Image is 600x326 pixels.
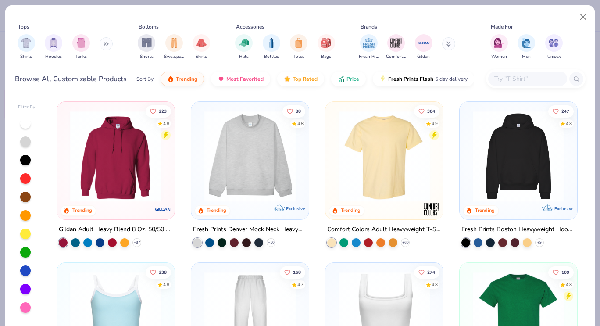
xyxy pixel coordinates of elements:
[176,75,197,82] span: Trending
[359,34,379,60] div: filter for Fresh Prints
[389,36,403,50] img: Comfort Colors Image
[18,23,29,31] div: Tops
[218,75,225,82] img: most_fav.gif
[522,54,531,60] span: Men
[72,34,90,60] div: filter for Tanks
[164,281,170,288] div: 4.8
[414,105,439,117] button: Like
[164,120,170,127] div: 4.8
[300,111,400,202] img: a90f7c54-8796-4cb2-9d6e-4e9644cfe0fe
[20,54,32,60] span: Shirts
[566,281,572,288] div: 4.8
[434,111,534,202] img: e55d29c3-c55d-459c-bfd9-9b1c499ab3c6
[200,111,300,202] img: f5d85501-0dbb-4ee4-b115-c08fa3845d83
[547,54,561,60] span: Unisex
[282,105,305,117] button: Like
[284,75,291,82] img: TopRated.gif
[235,34,253,60] div: filter for Hats
[561,270,569,274] span: 109
[318,34,335,60] div: filter for Bags
[286,206,305,211] span: Exclusive
[545,34,563,60] button: filter button
[549,38,559,48] img: Unisex Image
[136,75,154,83] div: Sort By
[415,34,432,60] button: filter button
[561,109,569,113] span: 247
[417,36,430,50] img: Gildan Image
[139,23,159,31] div: Bottoms
[537,240,542,245] span: + 9
[161,72,204,86] button: Trending
[211,72,270,86] button: Most Favorited
[423,201,440,218] img: Comfort Colors logo
[545,34,563,60] div: filter for Unisex
[159,270,167,274] span: 238
[236,23,264,31] div: Accessories
[193,224,307,235] div: Fresh Prints Denver Mock Neck Heavyweight Sweatshirt
[226,75,264,82] span: Most Favorited
[21,38,31,48] img: Shirts Image
[193,34,210,60] div: filter for Skirts
[196,38,207,48] img: Skirts Image
[293,75,318,82] span: Top Rated
[18,104,36,111] div: Filter By
[164,34,184,60] button: filter button
[432,281,438,288] div: 4.8
[386,34,406,60] button: filter button
[321,54,331,60] span: Bags
[290,34,307,60] button: filter button
[154,201,172,218] img: Gildan logo
[264,54,279,60] span: Bottles
[239,54,249,60] span: Hats
[72,34,90,60] button: filter button
[548,266,574,278] button: Like
[359,34,379,60] button: filter button
[359,54,379,60] span: Fresh Prints
[554,206,573,211] span: Exclusive
[75,54,87,60] span: Tanks
[294,38,304,48] img: Totes Image
[76,38,86,48] img: Tanks Image
[297,120,304,127] div: 4.8
[318,34,335,60] button: filter button
[134,240,140,245] span: + 37
[267,38,276,48] img: Bottles Image
[169,38,179,48] img: Sweatpants Image
[146,105,171,117] button: Like
[388,75,433,82] span: Fresh Prints Flash
[49,38,58,48] img: Hoodies Image
[45,54,62,60] span: Hoodies
[138,34,155,60] button: filter button
[327,224,441,235] div: Comfort Colors Adult Heavyweight T-Shirt
[138,34,155,60] div: filter for Shorts
[193,34,210,60] button: filter button
[331,72,366,86] button: Price
[280,266,305,278] button: Like
[321,38,331,48] img: Bags Image
[18,34,35,60] button: filter button
[140,54,154,60] span: Shorts
[196,54,207,60] span: Skirts
[268,240,275,245] span: + 10
[566,120,572,127] div: 4.8
[493,74,561,84] input: Try "T-Shirt"
[490,34,508,60] button: filter button
[491,54,507,60] span: Women
[164,34,184,60] div: filter for Sweatpants
[417,54,430,60] span: Gildan
[386,54,406,60] span: Comfort Colors
[490,34,508,60] div: filter for Women
[402,240,408,245] span: + 60
[159,109,167,113] span: 223
[66,111,166,202] img: 01756b78-01f6-4cc6-8d8a-3c30c1a0c8ac
[15,74,127,84] div: Browse All Customizable Products
[263,34,280,60] button: filter button
[277,72,324,86] button: Top Rated
[362,36,375,50] img: Fresh Prints Image
[575,9,592,25] button: Close
[414,266,439,278] button: Like
[518,34,535,60] div: filter for Men
[386,34,406,60] div: filter for Comfort Colors
[45,34,62,60] div: filter for Hoodies
[427,270,435,274] span: 274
